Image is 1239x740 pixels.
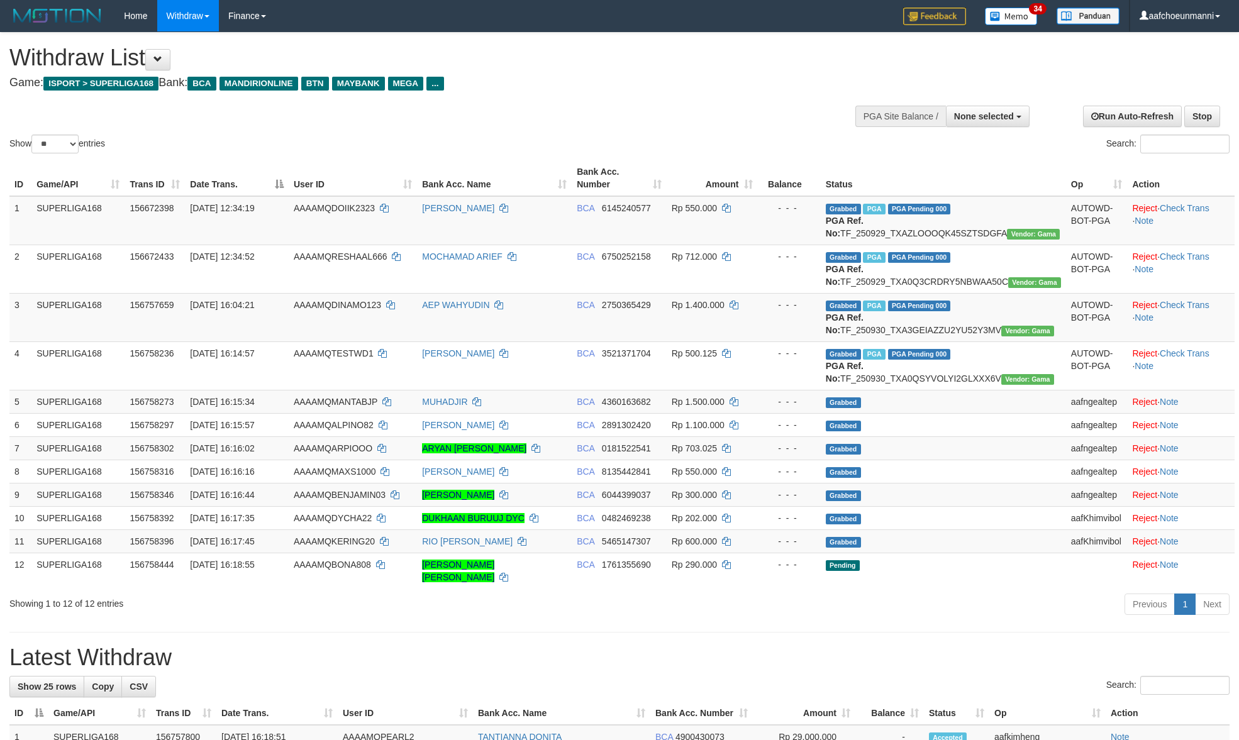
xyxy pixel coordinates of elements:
[84,676,122,697] a: Copy
[672,536,717,546] span: Rp 600.000
[422,467,494,477] a: [PERSON_NAME]
[863,252,885,263] span: Marked by aafsoycanthlai
[826,537,861,548] span: Grabbed
[572,160,667,196] th: Bank Acc. Number: activate to sort column ascending
[1127,483,1235,506] td: ·
[130,348,174,358] span: 156758236
[1106,676,1230,695] label: Search:
[888,349,951,360] span: PGA Pending
[1174,594,1196,615] a: 1
[1132,490,1157,500] a: Reject
[1160,560,1179,570] a: Note
[1001,326,1054,336] span: Vendor URL: https://trx31.1velocity.biz
[577,203,594,213] span: BCA
[863,301,885,311] span: Marked by aafsoycanthlai
[826,204,861,214] span: Grabbed
[1127,245,1235,293] td: · ·
[602,560,651,570] span: Copy 1761355690 to clipboard
[1160,300,1209,310] a: Check Trans
[763,250,816,263] div: - - -
[187,77,216,91] span: BCA
[190,203,254,213] span: [DATE] 12:34:19
[672,420,725,430] span: Rp 1.100.000
[294,348,374,358] span: AAAAMQTESTWD1
[1066,413,1128,436] td: aafngealtep
[1160,490,1179,500] a: Note
[763,512,816,524] div: - - -
[1135,361,1153,371] a: Note
[821,293,1066,341] td: TF_250930_TXA3GEIAZZU2YU52Y3MV
[9,245,31,293] td: 2
[577,251,594,262] span: BCA
[9,160,31,196] th: ID
[1127,341,1235,390] td: · ·
[602,397,651,407] span: Copy 4360163682 to clipboard
[1195,594,1230,615] a: Next
[31,341,125,390] td: SUPERLIGA168
[121,676,156,697] a: CSV
[1127,460,1235,483] td: ·
[422,397,467,407] a: MUHADJIR
[1083,106,1182,127] a: Run Auto-Refresh
[1066,196,1128,245] td: AUTOWD-BOT-PGA
[763,202,816,214] div: - - -
[602,203,651,213] span: Copy 6145240577 to clipboard
[602,467,651,477] span: Copy 8135442841 to clipboard
[9,196,31,245] td: 1
[672,467,717,477] span: Rp 550.000
[602,348,651,358] span: Copy 3521371704 to clipboard
[602,536,651,546] span: Copy 5465147307 to clipboard
[301,77,329,91] span: BTN
[1135,264,1153,274] a: Note
[1127,390,1235,413] td: ·
[1127,506,1235,529] td: ·
[294,443,372,453] span: AAAAMQARPIOOO
[9,553,31,588] td: 12
[577,536,594,546] span: BCA
[602,251,651,262] span: Copy 6750252158 to clipboard
[190,513,254,523] span: [DATE] 16:17:35
[577,560,594,570] span: BCA
[1132,467,1157,477] a: Reject
[294,513,372,523] span: AAAAMQDYCHA22
[1160,513,1179,523] a: Note
[31,293,125,341] td: SUPERLIGA168
[9,413,31,436] td: 6
[130,203,174,213] span: 156672398
[1008,277,1061,288] span: Vendor URL: https://trx31.1velocity.biz
[190,397,254,407] span: [DATE] 16:15:34
[294,560,371,570] span: AAAAMQBONA808
[1132,560,1157,570] a: Reject
[289,160,417,196] th: User ID: activate to sort column ascending
[758,160,821,196] th: Balance
[130,300,174,310] span: 156757659
[946,106,1030,127] button: None selected
[1127,293,1235,341] td: · ·
[602,490,651,500] span: Copy 6044399037 to clipboard
[130,536,174,546] span: 156758396
[31,529,125,553] td: SUPERLIGA168
[602,300,651,310] span: Copy 2750365429 to clipboard
[31,436,125,460] td: SUPERLIGA168
[185,160,289,196] th: Date Trans.: activate to sort column descending
[9,135,105,153] label: Show entries
[1135,216,1153,226] a: Note
[577,420,594,430] span: BCA
[1132,251,1157,262] a: Reject
[763,465,816,478] div: - - -
[294,251,387,262] span: AAAAMQRESHAAL666
[216,702,338,725] th: Date Trans.: activate to sort column ascending
[422,513,525,523] a: DUKHAAN BURUUJ DYC
[650,702,753,725] th: Bank Acc. Number: activate to sort column ascending
[130,397,174,407] span: 156758273
[577,467,594,477] span: BCA
[672,203,717,213] span: Rp 550.000
[1160,467,1179,477] a: Note
[9,676,84,697] a: Show 25 rows
[43,77,158,91] span: ISPORT > SUPERLIGA168
[31,196,125,245] td: SUPERLIGA168
[1057,8,1120,25] img: panduan.png
[667,160,758,196] th: Amount: activate to sort column ascending
[332,77,385,91] span: MAYBANK
[1125,594,1175,615] a: Previous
